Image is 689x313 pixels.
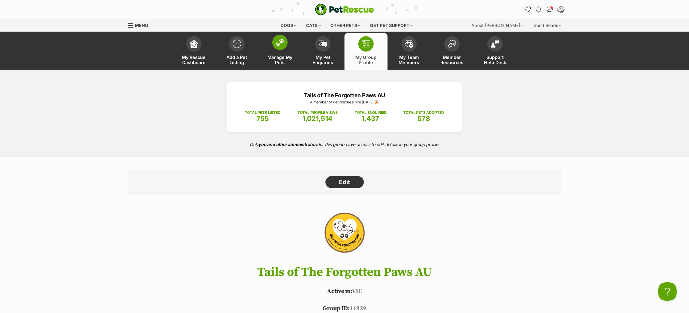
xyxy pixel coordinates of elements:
[256,114,269,122] span: 755
[315,4,374,15] a: PetRescue
[474,33,517,70] a: Support Help Desk
[362,114,380,122] span: 1,437
[245,110,281,115] p: TOTAL PETS LISTED
[534,5,544,14] button: Notifications
[523,5,566,14] ul: Account quick links
[467,19,528,32] div: About [PERSON_NAME]
[545,5,555,14] a: Conversations
[223,55,251,65] span: Add a Pet Listing
[388,33,431,70] a: My Team Members
[323,305,349,312] span: Group ID:
[529,19,566,32] div: Good Reads
[309,55,337,65] span: My Pet Enquiries
[319,41,327,47] img: pet-enquiries-icon-7e3ad2cf08bfb03b45e93fb7055b45f3efa6380592205ae92323e6603595dc1f.svg
[297,110,338,115] p: TOTAL PROFILE VIEWS
[658,282,677,301] iframe: Help Scout Beacon - Open
[523,5,533,14] a: Favourites
[258,142,318,147] strong: you and other administrators
[438,55,466,65] span: Member Resources
[417,114,430,122] span: 678
[258,33,301,70] a: Manage My Pets
[362,40,370,48] img: group-profile-icon-3fa3cf56718a62981997c0bc7e787c4b2cf8bcc04b72c1350f741eb67cf2f40e.svg
[327,288,352,295] span: Active in:
[558,6,564,13] img: Tails of The Forgotten Paws AU profile pic
[266,55,294,65] span: Manage My Pets
[119,265,570,279] h1: Tails of The Forgotten Paws AU
[405,40,413,48] img: team-members-icon-5396bd8760b3fe7c0b43da4ab00e1e3bb1a5d9ba89233759b79545d2d3fc5d0d.svg
[536,6,541,13] img: notifications-46538b983faf8c2785f20acdc204bb7945ddae34d4c08c2a6579f10ce5e182be.svg
[302,114,333,122] span: 1,021,514
[236,91,453,99] p: Tails of The Forgotten Paws AU
[215,33,258,70] a: Add a Pet Listing
[190,40,198,48] img: dashboard-icon-eb2f2d2d3e046f16d808141f083e7271f6b2e854fb5c12c21221c1fb7104beca.svg
[233,40,241,48] img: add-pet-listing-icon-0afa8454b4691262ce3f59096e99ab1cd57d4a30225e0717b998d2c9b9846f56.svg
[366,19,417,32] div: Get pet support
[135,23,148,28] span: Menu
[326,19,365,32] div: Other pets
[491,40,499,48] img: help-desk-icon-fdf02630f3aa405de69fd3d07c3f3aa587a6932b1a1747fa1d2bba05be0121f9.svg
[301,33,344,70] a: My Pet Enquiries
[119,287,570,296] p: VIC
[352,55,380,65] span: My Group Profile
[128,19,152,30] a: Menu
[355,110,386,115] p: TOTAL ENQUIRIES
[395,55,423,65] span: My Team Members
[309,207,380,260] img: Tails of The Forgotten Paws AU
[302,19,325,32] div: Cats
[344,33,388,70] a: My Group Profile
[236,99,453,105] p: A member of PetRescue since [DATE] 🎉
[556,5,566,14] button: My account
[403,110,444,115] p: TOTAL PETS ADOPTED
[172,33,215,70] a: My Rescue Dashboard
[325,176,364,188] a: Edit
[431,33,474,70] a: Member Resources
[448,40,456,48] img: member-resources-icon-8e73f808a243e03378d46382f2149f9095a855e16c252ad45f914b54edf8863c.svg
[180,55,208,65] span: My Rescue Dashboard
[277,19,301,32] div: Dogs
[481,55,509,65] span: Support Help Desk
[315,4,374,15] img: logo-e224e6f780fb5917bec1dbf3a21bbac754714ae5b6737aabdf751b685950b380.svg
[276,38,284,46] img: manage-my-pets-icon-02211641906a0b7f246fdf0571729dbe1e7629f14944591b6c1af311fb30b64b.svg
[547,6,553,13] img: chat-41dd97257d64d25036548639549fe6c8038ab92f7586957e7f3b1b290dea8141.svg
